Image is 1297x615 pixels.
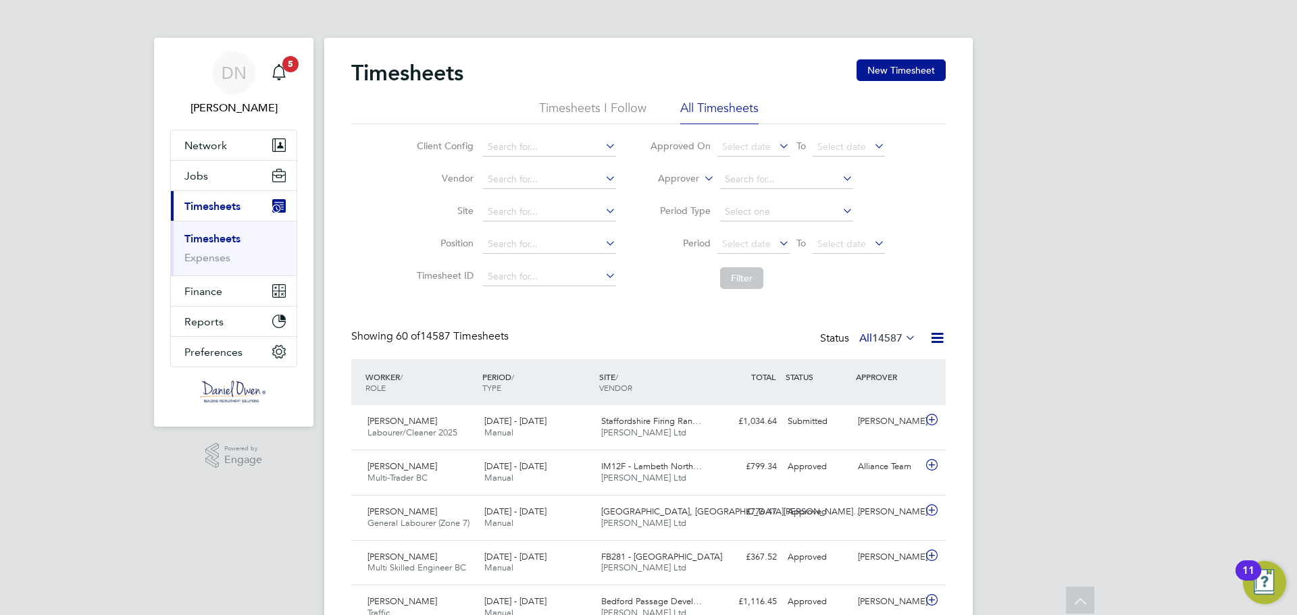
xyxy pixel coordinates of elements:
[413,269,474,282] label: Timesheet ID
[872,331,902,345] span: 14587
[601,415,701,427] span: Staffordshire Firing Ran…
[792,234,810,252] span: To
[483,235,616,254] input: Search for...
[650,205,711,217] label: Period Type
[853,456,923,478] div: Alliance Team
[820,329,919,348] div: Status
[184,232,240,245] a: Timesheets
[170,381,297,402] a: Go to home page
[650,140,711,152] label: Approved On
[170,100,297,116] span: Danielle Nail
[782,546,853,568] div: Approved
[367,460,437,472] span: [PERSON_NAME]
[601,562,686,573] span: [PERSON_NAME] Ltd
[601,551,722,562] span: FB281 - [GEOGRAPHIC_DATA]
[483,267,616,286] input: Search for...
[484,415,546,427] span: [DATE] - [DATE]
[171,161,297,190] button: Jobs
[817,238,866,250] span: Select date
[792,137,810,155] span: To
[782,410,853,433] div: Submitted
[1243,561,1286,604] button: Open Resource Center, 11 new notifications
[712,591,782,613] div: £1,116.45
[712,501,782,523] div: £776.47
[171,191,297,221] button: Timesheets
[680,100,759,124] li: All Timesheets
[184,315,224,328] span: Reports
[224,443,262,454] span: Powered by
[365,382,386,393] span: ROLE
[720,170,853,189] input: Search for...
[170,51,297,116] a: DN[PERSON_NAME]
[483,138,616,157] input: Search for...
[171,221,297,275] div: Timesheets
[205,443,263,469] a: Powered byEngage
[184,251,230,264] a: Expenses
[722,238,771,250] span: Select date
[539,100,646,124] li: Timesheets I Follow
[596,365,713,400] div: SITE
[853,546,923,568] div: [PERSON_NAME]
[184,285,222,298] span: Finance
[367,595,437,607] span: [PERSON_NAME]
[367,506,437,517] span: [PERSON_NAME]
[751,371,775,382] span: TOTAL
[601,472,686,483] span: [PERSON_NAME] Ltd
[367,472,428,483] span: Multi-Trader BC
[413,205,474,217] label: Site
[601,506,862,517] span: [GEOGRAPHIC_DATA], [GEOGRAPHIC_DATA][PERSON_NAME]…
[282,56,299,72] span: 5
[857,59,946,81] button: New Timesheet
[817,140,866,153] span: Select date
[222,64,247,82] span: DN
[171,306,297,336] button: Reports
[511,371,514,382] span: /
[482,382,501,393] span: TYPE
[351,329,511,344] div: Showing
[413,172,474,184] label: Vendor
[720,203,853,221] input: Select one
[396,329,420,343] span: 60 of
[367,427,457,438] span: Labourer/Cleaner 2025
[601,427,686,438] span: [PERSON_NAME] Ltd
[184,200,240,213] span: Timesheets
[351,59,463,86] h2: Timesheets
[712,546,782,568] div: £367.52
[184,139,227,152] span: Network
[853,410,923,433] div: [PERSON_NAME]
[171,130,297,160] button: Network
[650,237,711,249] label: Period
[484,562,513,573] span: Manual
[638,172,699,186] label: Approver
[224,454,262,466] span: Engage
[859,331,916,345] label: All
[413,237,474,249] label: Position
[484,506,546,517] span: [DATE] - [DATE]
[722,140,771,153] span: Select date
[483,170,616,189] input: Search for...
[1242,570,1254,588] div: 11
[853,501,923,523] div: [PERSON_NAME]
[367,562,466,573] span: Multi Skilled Engineer BC
[200,381,268,402] img: danielowen-logo-retina.png
[484,595,546,607] span: [DATE] - [DATE]
[171,276,297,306] button: Finance
[782,591,853,613] div: Approved
[712,410,782,433] div: £1,034.64
[367,415,437,427] span: [PERSON_NAME]
[782,456,853,478] div: Approved
[171,337,297,367] button: Preferences
[484,517,513,529] span: Manual
[853,591,923,613] div: [PERSON_NAME]
[396,329,509,343] span: 14587 Timesheets
[601,460,702,472] span: IM12F - Lambeth North…
[367,517,469,529] span: General Labourer (Zone 7)
[367,551,437,562] span: [PERSON_NAME]
[853,365,923,389] div: APPROVER
[601,595,702,607] span: Bedford Passage Devel…
[484,460,546,472] span: [DATE] - [DATE]
[712,456,782,478] div: £799.34
[615,371,618,382] span: /
[413,140,474,152] label: Client Config
[484,472,513,483] span: Manual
